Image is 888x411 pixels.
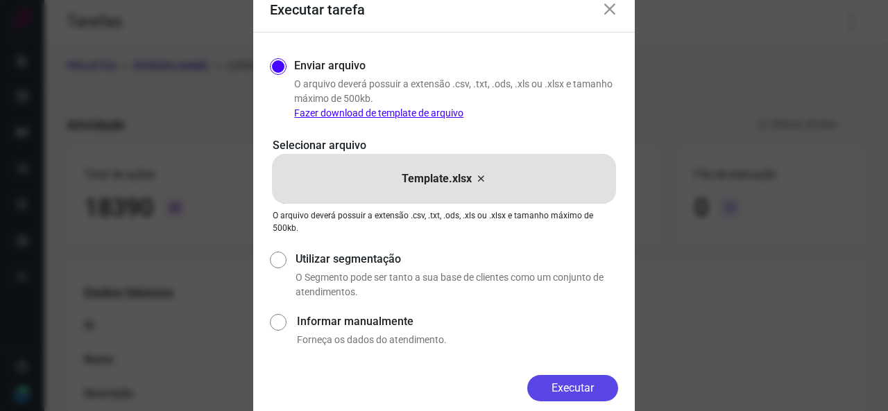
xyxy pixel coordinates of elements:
[402,170,472,187] p: Template.xlsx
[294,58,366,74] label: Enviar arquivo
[294,107,463,119] a: Fazer download de template de arquivo
[297,333,618,347] p: Forneça os dados do atendimento.
[273,209,615,234] p: O arquivo deverá possuir a extensão .csv, .txt, .ods, .xls ou .xlsx e tamanho máximo de 500kb.
[296,251,618,268] label: Utilizar segmentação
[527,375,618,401] button: Executar
[296,270,618,299] p: O Segmento pode ser tanto a sua base de clientes como um conjunto de atendimentos.
[294,77,618,121] p: O arquivo deverá possuir a extensão .csv, .txt, .ods, .xls ou .xlsx e tamanho máximo de 500kb.
[297,313,618,330] label: Informar manualmente
[270,1,365,18] h3: Executar tarefa
[273,137,615,154] p: Selecionar arquivo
